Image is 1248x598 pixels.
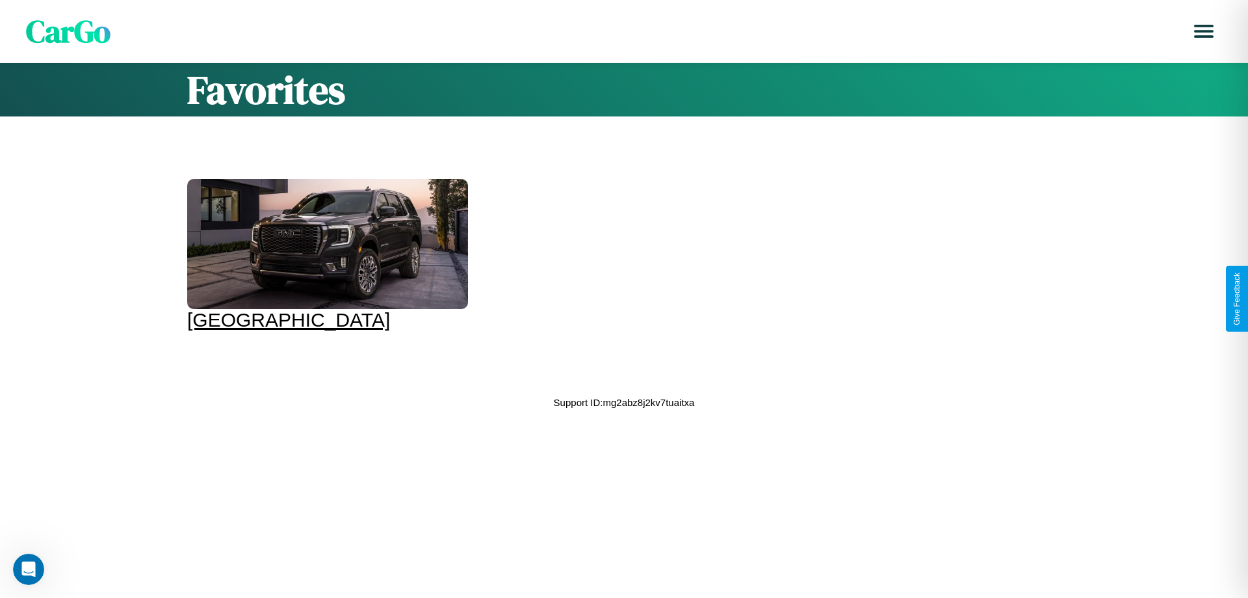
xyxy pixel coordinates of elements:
p: Support ID: mg2abz8j2kv7tuaitxa [554,394,695,411]
div: Give Feedback [1232,273,1241,325]
iframe: Intercom live chat [13,554,44,585]
div: [GEOGRAPHIC_DATA] [187,309,468,331]
span: CarGo [26,10,110,53]
h1: Favorites [187,63,1061,116]
button: Open menu [1186,13,1222,49]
